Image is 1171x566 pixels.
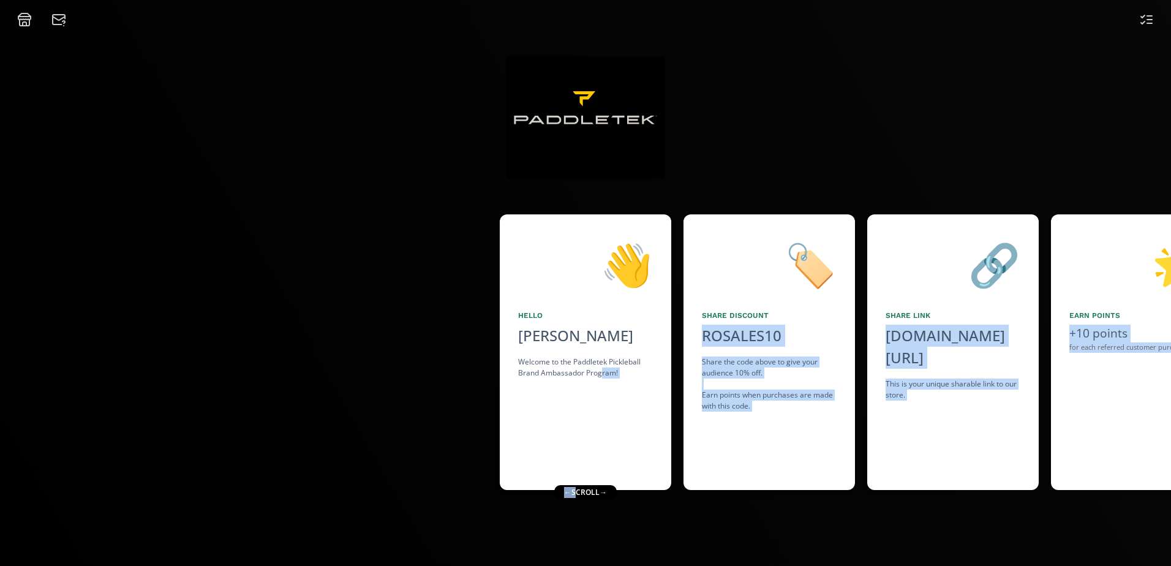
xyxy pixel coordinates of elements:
[506,56,665,179] img: zDTMpVNsP4cs
[554,485,617,500] div: ← scroll →
[702,357,837,412] div: Share the code above to give your audience 10% off. Earn points when purchases are made with this...
[886,310,1020,321] div: Share Link
[518,325,653,347] div: [PERSON_NAME]
[518,233,653,295] div: 👋
[518,310,653,321] div: Hello
[518,357,653,379] div: Welcome to the Paddletek Pickleball Brand Ambassador Program!
[702,233,837,295] div: 🏷️
[886,325,1020,369] div: [DOMAIN_NAME][URL]
[702,310,837,321] div: Share Discount
[702,325,781,347] div: ROSALES10
[886,233,1020,295] div: 🔗
[886,379,1020,401] div: This is your unique sharable link to our store.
